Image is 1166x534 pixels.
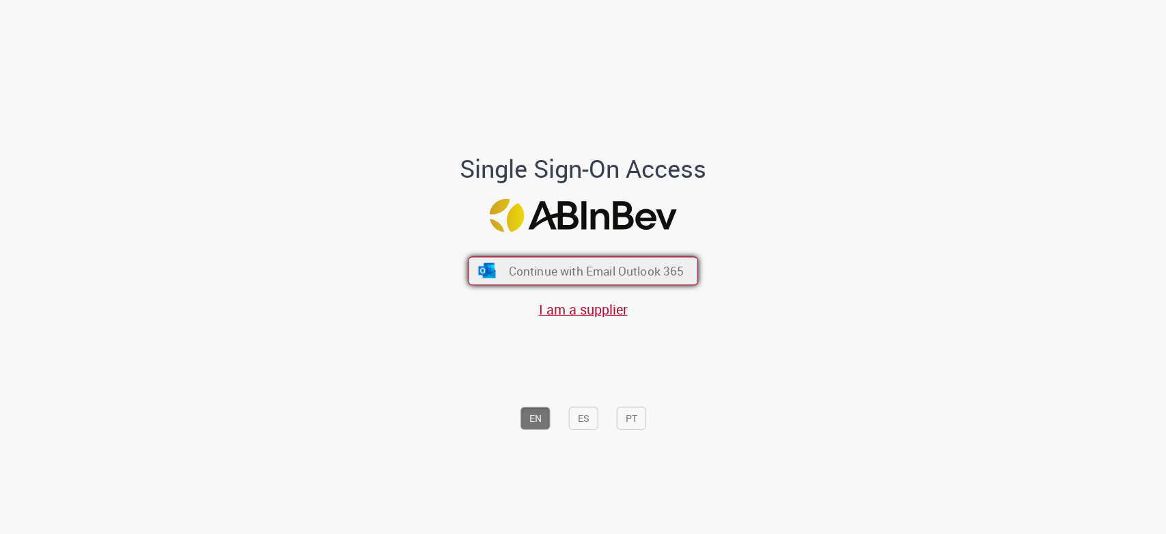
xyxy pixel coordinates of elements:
[617,406,646,429] button: PT
[477,263,497,278] img: ícone Azure/Microsoft 360
[393,155,773,183] h1: Single Sign-On Access
[490,198,677,232] img: Logo ABInBev
[508,263,684,279] span: Continue with Email Outlook 365
[569,406,598,429] button: ES
[468,257,698,286] button: ícone Azure/Microsoft 360 Continue with Email Outlook 365
[539,299,628,318] a: I am a supplier
[520,406,551,429] button: EN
